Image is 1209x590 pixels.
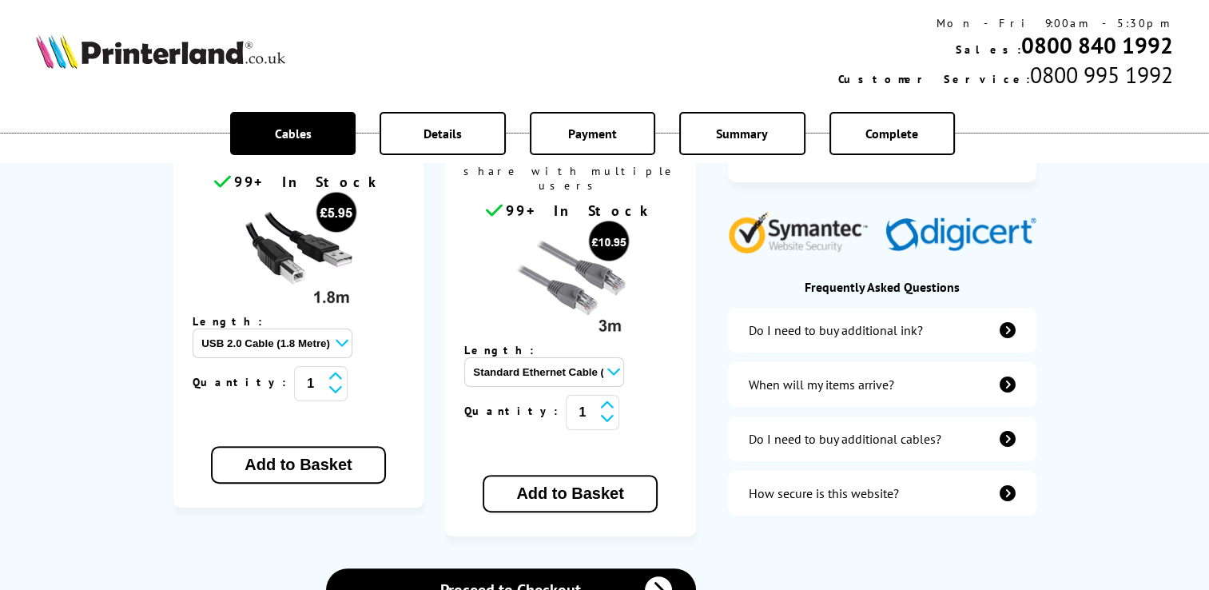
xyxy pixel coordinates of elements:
[1030,60,1173,90] span: 0800 995 1992
[838,72,1030,86] span: Customer Service:
[865,126,918,142] span: Complete
[728,308,1036,353] a: additional-ink
[211,446,385,484] button: Add to Basket
[1021,30,1173,60] a: 0800 840 1992
[728,362,1036,407] a: items-arrive
[728,279,1036,295] div: Frequently Asked Questions
[483,475,657,512] button: Add to Basket
[749,377,894,393] div: When will my items arrive?
[728,208,879,253] img: Symantec Website Security
[193,375,294,389] span: Quantity:
[36,34,285,69] img: Printerland Logo
[838,16,1173,30] div: Mon - Fri 9:00am - 5:30pm
[749,322,923,338] div: Do I need to buy additional ink?
[511,220,630,340] img: Ethernet cable
[193,314,278,329] span: Length:
[885,217,1036,253] img: Digicert
[238,191,358,311] img: usb cable
[728,471,1036,516] a: secure-website
[464,343,550,357] span: Length:
[956,42,1021,57] span: Sales:
[506,201,654,220] span: 99+ In Stock
[464,404,566,418] span: Quantity:
[749,431,941,447] div: Do I need to buy additional cables?
[716,126,768,142] span: Summary
[234,173,383,191] span: 99+ In Stock
[568,126,617,142] span: Payment
[749,485,899,501] div: How secure is this website?
[424,126,462,142] span: Details
[728,417,1036,461] a: additional-cables
[275,126,312,142] span: Cables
